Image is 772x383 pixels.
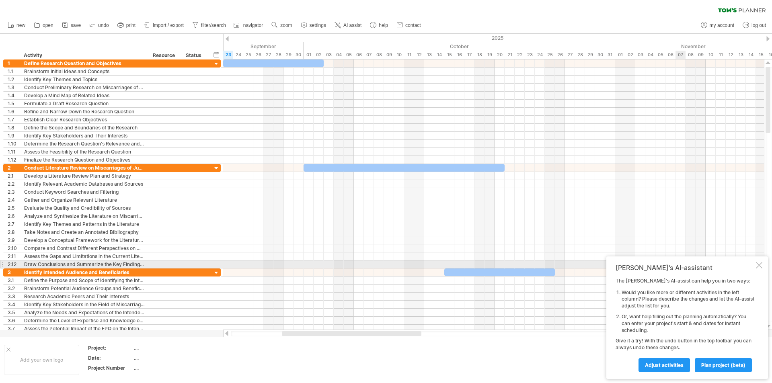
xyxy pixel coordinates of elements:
[696,51,706,59] div: Sunday, 9 November 2025
[751,23,766,28] span: log out
[6,20,28,31] a: new
[24,228,145,236] div: Take Notes and Create an Annotated Bibliography
[24,293,145,300] div: Research Academic Peers and Their Interests
[622,289,754,309] li: Would you like more or different activities in the left column? Please describe the changes and l...
[24,212,145,220] div: Analyze and Synthesize the Literature on Miscarriages of Justice
[8,317,20,324] div: 3.6
[134,365,201,371] div: ....
[726,51,736,59] div: Wednesday, 12 November 2025
[24,68,145,75] div: Brainstorm Initial Ideas and Concepts
[8,260,20,268] div: 2.12
[24,317,145,324] div: Determine the Level of Expertise and Knowledge of the Audience
[8,59,20,67] div: 1
[186,51,203,59] div: Status
[635,51,645,59] div: Monday, 3 November 2025
[8,164,20,172] div: 2
[24,140,145,147] div: Determine the Research Question's Relevance and Significance
[24,260,145,268] div: Draw Conclusions and Summarize the Key Findings from the Literature Review
[8,228,20,236] div: 2.8
[304,42,615,51] div: October 2025
[24,76,145,83] div: Identify Key Themes and Topics
[334,51,344,59] div: Saturday, 4 October 2025
[24,108,145,115] div: Refine and Narrow Down the Research Question
[665,51,675,59] div: Thursday, 6 November 2025
[741,20,768,31] a: log out
[115,20,138,31] a: print
[622,313,754,334] li: Or, want help filling out the planning automatically? You can enter your project's start & end da...
[310,23,326,28] span: settings
[233,51,243,59] div: Wednesday, 24 September 2025
[625,51,635,59] div: Sunday, 2 November 2025
[24,116,145,123] div: Establish Clear Research Objectives
[24,180,145,188] div: Identify Relevant Academic Databases and Sources
[134,354,201,361] div: ....
[8,124,20,131] div: 1.8
[8,188,20,196] div: 2.3
[24,132,145,139] div: Identify Key Stakeholders and Their Interests
[404,51,414,59] div: Saturday, 11 October 2025
[24,148,145,156] div: Assess the Feasibility of the Research Question
[263,51,273,59] div: Saturday, 27 September 2025
[4,345,79,375] div: Add your own logo
[505,51,515,59] div: Tuesday, 21 October 2025
[8,220,20,228] div: 2.7
[8,293,20,300] div: 3.3
[8,285,20,292] div: 3.2
[190,20,228,31] a: filter/search
[24,172,145,180] div: Develop a Literature Review Plan and Strategy
[344,51,354,59] div: Sunday, 5 October 2025
[24,100,145,107] div: Formulate a Draft Research Question
[223,51,233,59] div: Tuesday, 23 September 2025
[405,23,421,28] span: contact
[24,285,145,292] div: Brainstorm Potential Audience Groups and Beneficiaries
[8,309,20,316] div: 3.5
[8,84,20,91] div: 1.3
[424,51,434,59] div: Monday, 13 October 2025
[24,188,145,196] div: Conduct Keyword Searches and Filtering
[24,309,145,316] div: Analyze the Needs and Expectations of the Intended Audience
[474,51,485,59] div: Saturday, 18 October 2025
[88,354,132,361] div: Date:
[354,51,364,59] div: Monday, 6 October 2025
[24,196,145,204] div: Gather and Organize Relevant Literature
[8,252,20,260] div: 2.11
[88,365,132,371] div: Project Number
[379,23,388,28] span: help
[414,51,424,59] div: Sunday, 12 October 2025
[333,20,364,31] a: AI assist
[364,51,374,59] div: Tuesday, 7 October 2025
[24,204,145,212] div: Evaluate the Quality and Credibility of Sources
[273,51,283,59] div: Sunday, 28 September 2025
[645,51,655,59] div: Tuesday, 4 November 2025
[8,244,20,252] div: 2.10
[153,23,184,28] span: import / export
[24,51,144,59] div: Activity
[8,212,20,220] div: 2.6
[555,51,565,59] div: Sunday, 26 October 2025
[8,180,20,188] div: 2.2
[283,51,294,59] div: Monday, 29 September 2025
[201,23,226,28] span: filter/search
[24,244,145,252] div: Compare and Contrast Different Perspectives on Miscarriages of Justice
[8,100,20,107] div: 1.5
[253,51,263,59] div: Friday, 26 September 2025
[8,276,20,284] div: 3.1
[639,358,690,372] a: Adjust activities
[8,116,20,123] div: 1.7
[701,362,745,368] span: plan project (beta)
[126,23,136,28] span: print
[585,51,595,59] div: Wednesday, 29 October 2025
[324,51,334,59] div: Friday, 3 October 2025
[655,51,665,59] div: Wednesday, 5 November 2025
[24,252,145,260] div: Assess the Gaps and Limitations in the Current Literature
[605,51,615,59] div: Friday, 31 October 2025
[616,278,754,372] div: The [PERSON_NAME]'s AI-assist can help you in two ways: Give it a try! With the undo button in th...
[8,108,20,115] div: 1.6
[699,20,737,31] a: my account
[8,325,20,332] div: 3.7
[269,20,294,31] a: zoom
[545,51,555,59] div: Saturday, 25 October 2025
[243,51,253,59] div: Thursday, 25 September 2025
[24,220,145,228] div: Identify Key Themes and Patterns in the Literature
[575,51,585,59] div: Tuesday, 28 October 2025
